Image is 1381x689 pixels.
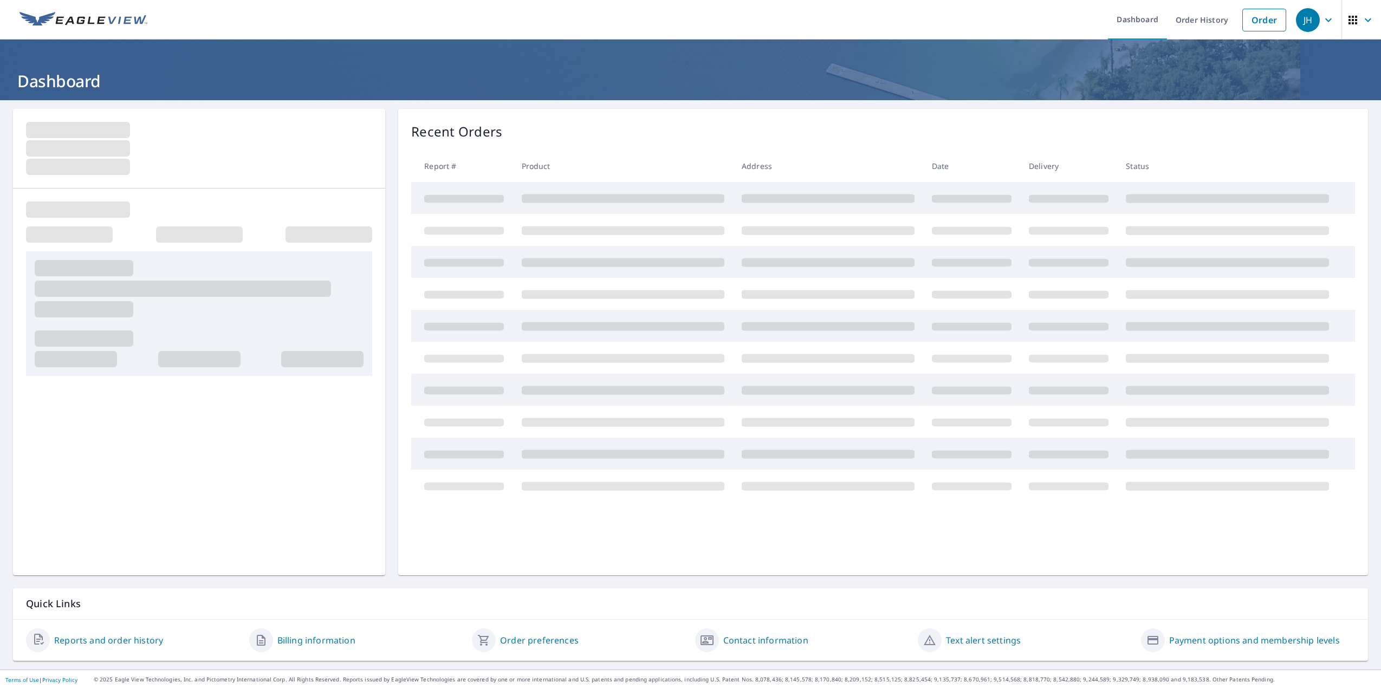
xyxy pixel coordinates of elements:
a: Order preferences [500,634,579,647]
a: Text alert settings [946,634,1021,647]
div: JH [1296,8,1320,32]
p: Quick Links [26,597,1355,610]
p: | [5,677,77,683]
a: Billing information [277,634,355,647]
p: © 2025 Eagle View Technologies, Inc. and Pictometry International Corp. All Rights Reserved. Repo... [94,675,1376,684]
th: Report # [411,150,513,182]
th: Delivery [1020,150,1117,182]
h1: Dashboard [13,70,1368,92]
p: Recent Orders [411,122,502,141]
a: Privacy Policy [42,676,77,684]
th: Status [1117,150,1338,182]
th: Address [733,150,923,182]
th: Date [923,150,1020,182]
a: Payment options and membership levels [1169,634,1340,647]
a: Order [1242,9,1286,31]
th: Product [513,150,733,182]
a: Reports and order history [54,634,163,647]
a: Terms of Use [5,676,39,684]
a: Contact information [723,634,808,647]
img: EV Logo [20,12,147,28]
